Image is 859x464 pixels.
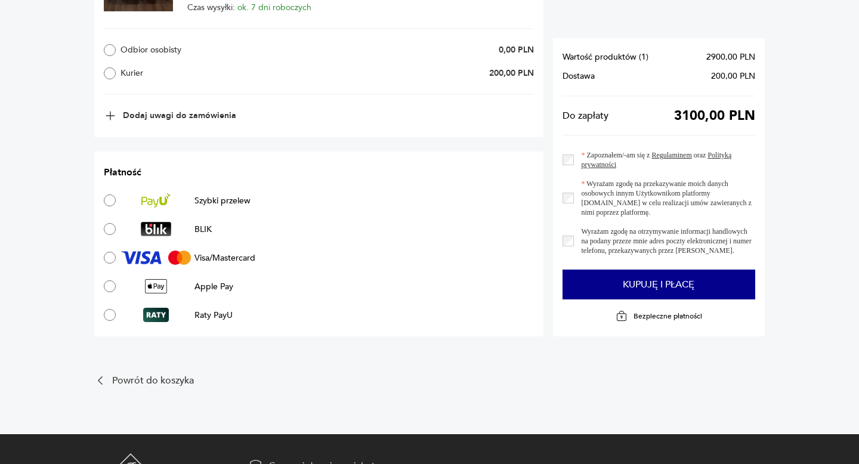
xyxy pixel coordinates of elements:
input: Kurier [104,67,116,79]
p: Visa/Mastercard [194,252,255,264]
img: Apple Pay [145,279,168,293]
label: Wyrażam zgodę na przekazywanie moich danych osobowych innym Użytkownikom platformy [DOMAIN_NAME] ... [574,179,755,217]
input: Odbior osobisty [104,44,116,56]
p: 0,00 PLN [499,44,534,55]
p: Bezpieczne płatności [634,311,702,321]
p: Szybki przelew [194,195,251,206]
img: BLIK [141,222,171,236]
p: Powrót do koszyka [112,377,194,385]
p: 200,00 PLN [489,67,534,79]
input: Szybki przelewSzybki przelew [104,194,116,206]
img: Szybki przelew [141,193,170,208]
a: Polityką prywatności [581,151,731,169]
label: Zapoznałem/-am się z oraz [574,150,755,169]
p: Raty PayU [194,310,233,321]
img: Visa/Mastercard [121,250,191,265]
span: Wartość produktów ( 1 ) [563,52,648,62]
label: Odbior osobisty [104,44,286,56]
h2: Płatność [104,166,534,179]
span: 3100,00 PLN [674,111,755,120]
input: BLIKBLIK [104,223,116,235]
img: Ikona kłódki [616,310,628,322]
span: Do zapłaty [563,111,608,120]
span: ok. 7 dni roboczych [237,2,311,13]
p: Apple Pay [194,281,233,292]
button: Dodaj uwagi do zamówienia [104,109,236,122]
label: Kurier [104,67,286,79]
a: Regulaminem [651,151,691,159]
span: Czas wysyłki: [187,3,311,13]
p: BLIK [194,224,212,235]
span: Dostawa [563,72,595,81]
input: Visa/MastercardVisa/Mastercard [104,252,116,264]
span: 200,00 PLN [711,72,755,81]
input: Raty PayURaty PayU [104,309,116,321]
span: 2900,00 PLN [706,52,755,62]
label: Wyrażam zgodę na otrzymywanie informacji handlowych na podany przeze mnie adres poczty elektronic... [574,227,755,255]
button: Kupuję i płacę [563,270,755,299]
a: Powrót do koszyka [94,375,543,386]
input: Apple PayApple Pay [104,280,116,292]
img: Raty PayU [143,308,169,322]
